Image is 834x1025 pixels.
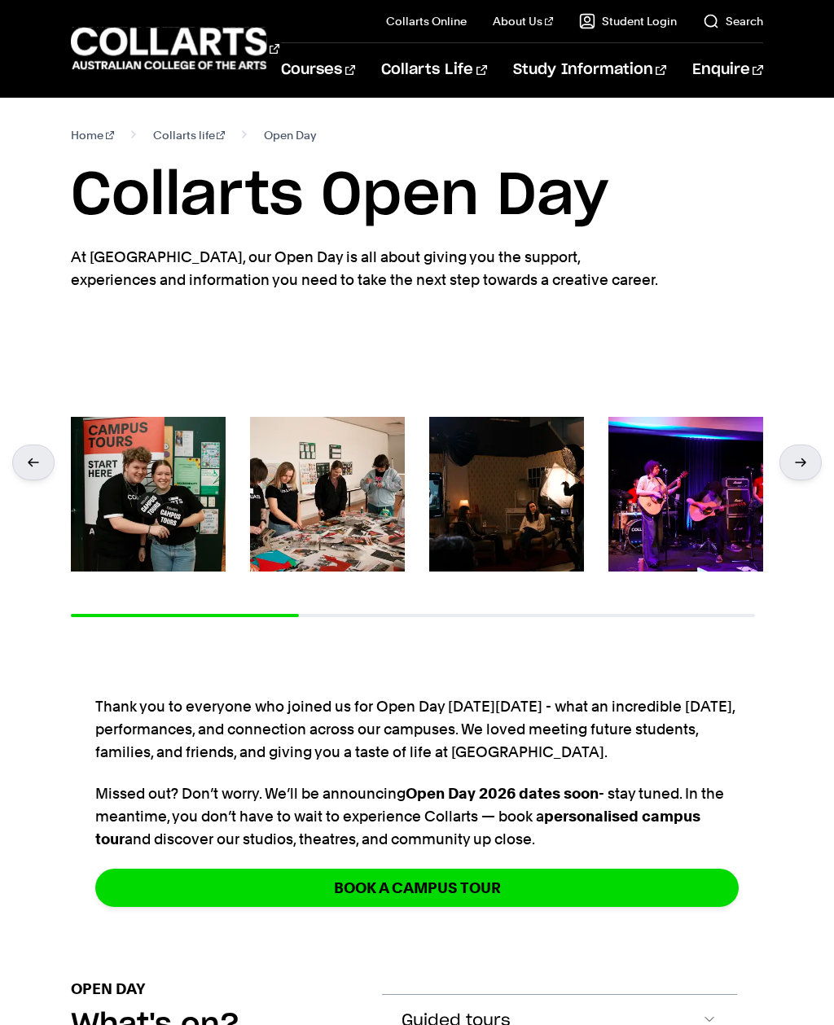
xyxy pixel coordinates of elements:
a: Collarts life [153,124,226,147]
strong: Book a Campus Tour [334,878,501,897]
a: Book a Campus Tour [95,869,739,907]
h1: Collarts Open Day [71,160,763,233]
a: Enquire [692,43,763,97]
a: Home [71,124,114,147]
a: Courses [281,43,355,97]
a: Study Information [513,43,666,97]
a: Collarts Life [381,43,486,97]
strong: personalised campus tour [95,808,700,848]
span: Open Day [264,124,316,147]
p: Thank you to everyone who joined us for Open Day [DATE][DATE] - what an incredible [DATE], perfor... [95,695,739,764]
p: Open Day [71,978,145,1001]
a: About Us [493,13,553,29]
a: Search [703,13,763,29]
a: Student Login [579,13,677,29]
a: Collarts Online [386,13,467,29]
div: Go to homepage [71,25,240,72]
p: Missed out? Don’t worry. We’ll be announcing - stay tuned. In the meantime, you don’t have to wai... [95,782,739,851]
strong: Open Day 2026 dates soon [406,785,599,802]
p: At [GEOGRAPHIC_DATA], our Open Day is all about giving you the support, experiences and informati... [71,246,665,291]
